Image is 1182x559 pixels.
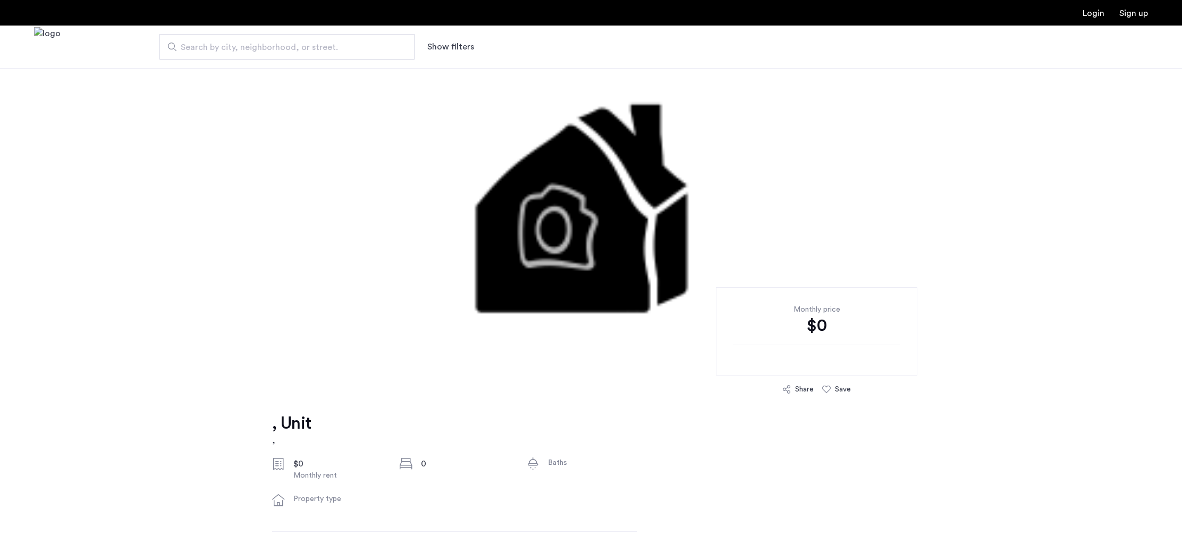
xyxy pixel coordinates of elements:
h1: , Unit [272,413,311,434]
div: 0 [421,457,510,470]
div: Share [795,384,814,395]
div: $0 [293,457,383,470]
div: Monthly price [733,304,900,315]
span: Search by city, neighborhood, or street. [181,41,385,54]
button: Show or hide filters [427,40,474,53]
div: Baths [548,457,637,468]
a: , Unit, [272,413,311,447]
div: Save [835,384,851,395]
a: Login [1083,9,1104,18]
img: 1.gif [213,68,969,387]
input: Apartment Search [159,34,415,60]
div: Property type [293,494,383,504]
a: Registration [1119,9,1148,18]
div: $0 [733,315,900,336]
img: logo [34,27,61,67]
a: Cazamio Logo [34,27,61,67]
h2: , [272,434,311,447]
div: Monthly rent [293,470,383,481]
